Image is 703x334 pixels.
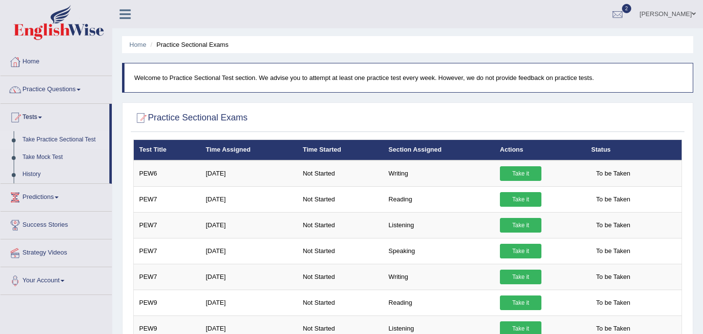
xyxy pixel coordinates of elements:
[18,131,109,149] a: Take Practice Sectional Test
[0,48,112,73] a: Home
[591,270,635,284] span: To be Taken
[500,295,541,310] a: Take it
[500,270,541,284] a: Take it
[200,238,297,264] td: [DATE]
[134,140,201,160] th: Test Title
[134,212,201,238] td: PEW7
[0,212,112,236] a: Success Stories
[133,111,248,125] h2: Practice Sectional Exams
[200,264,297,290] td: [DATE]
[18,166,109,183] a: History
[134,264,201,290] td: PEW7
[591,192,635,207] span: To be Taken
[134,238,201,264] td: PEW7
[134,186,201,212] td: PEW7
[500,192,541,207] a: Take it
[383,160,495,187] td: Writing
[200,290,297,315] td: [DATE]
[500,244,541,258] a: Take it
[0,184,112,208] a: Predictions
[383,140,495,160] th: Section Assigned
[591,166,635,181] span: To be Taken
[0,239,112,264] a: Strategy Videos
[200,160,297,187] td: [DATE]
[0,267,112,292] a: Your Account
[148,40,228,49] li: Practice Sectional Exams
[586,140,682,160] th: Status
[500,218,541,233] a: Take it
[383,238,495,264] td: Speaking
[622,4,632,13] span: 2
[297,140,383,160] th: Time Started
[495,140,586,160] th: Actions
[591,295,635,310] span: To be Taken
[383,264,495,290] td: Writing
[297,264,383,290] td: Not Started
[297,186,383,212] td: Not Started
[383,290,495,315] td: Reading
[129,41,146,48] a: Home
[134,290,201,315] td: PEW9
[383,212,495,238] td: Listening
[297,160,383,187] td: Not Started
[200,212,297,238] td: [DATE]
[297,238,383,264] td: Not Started
[297,290,383,315] td: Not Started
[18,149,109,166] a: Take Mock Test
[500,166,541,181] a: Take it
[134,160,201,187] td: PEW6
[200,186,297,212] td: [DATE]
[134,73,683,82] p: Welcome to Practice Sectional Test section. We advise you to attempt at least one practice test e...
[0,76,112,100] a: Practice Questions
[0,104,109,128] a: Tests
[297,212,383,238] td: Not Started
[591,244,635,258] span: To be Taken
[200,140,297,160] th: Time Assigned
[383,186,495,212] td: Reading
[591,218,635,233] span: To be Taken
